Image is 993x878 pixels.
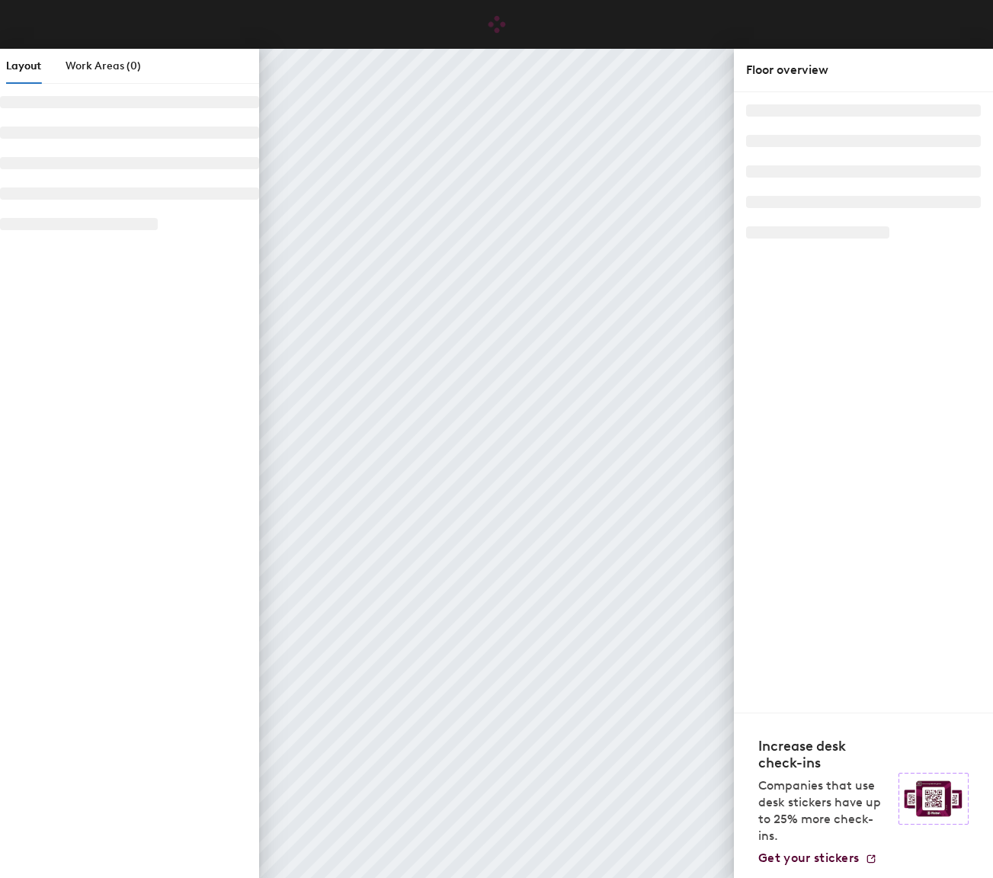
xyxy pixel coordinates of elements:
[899,773,969,825] img: Sticker logo
[746,61,981,79] div: Floor overview
[758,851,859,865] span: Get your stickers
[66,59,141,72] span: Work Areas (0)
[758,738,889,771] h4: Increase desk check-ins
[758,851,877,866] a: Get your stickers
[758,777,889,844] p: Companies that use desk stickers have up to 25% more check-ins.
[6,59,41,72] span: Layout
